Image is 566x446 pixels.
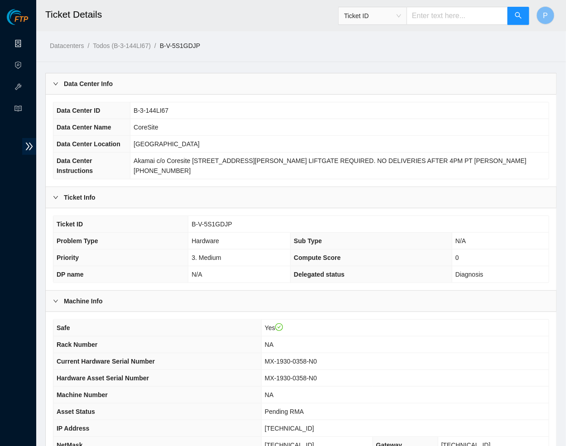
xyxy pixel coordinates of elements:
[456,271,483,278] span: Diagnosis
[192,237,219,245] span: Hardware
[192,221,232,228] span: B-V-5S1GDJP
[53,195,58,200] span: right
[87,42,89,49] span: /
[154,42,156,49] span: /
[265,391,273,398] span: NA
[57,124,111,131] span: Data Center Name
[508,7,529,25] button: search
[265,374,317,382] span: MX-1930-0358-N0
[53,81,58,86] span: right
[7,16,28,28] a: Akamai TechnologiesFTP
[64,192,96,202] b: Ticket Info
[57,221,83,228] span: Ticket ID
[275,323,283,331] span: check-circle
[57,107,100,114] span: Data Center ID
[265,324,283,331] span: Yes
[456,237,466,245] span: N/A
[64,296,103,306] b: Machine Info
[294,271,345,278] span: Delegated status
[543,10,548,21] span: P
[57,254,79,261] span: Priority
[134,140,200,148] span: [GEOGRAPHIC_DATA]
[14,101,22,119] span: read
[64,79,113,89] b: Data Center Info
[46,291,556,312] div: Machine Info
[265,408,304,415] span: Pending RMA
[265,341,273,348] span: NA
[46,187,556,208] div: Ticket Info
[294,254,341,261] span: Compute Score
[192,271,202,278] span: N/A
[537,6,555,24] button: P
[344,9,401,23] span: Ticket ID
[57,237,98,245] span: Problem Type
[265,358,317,365] span: MX-1930-0358-N0
[57,140,120,148] span: Data Center Location
[265,425,314,432] span: [TECHNICAL_ID]
[22,138,36,155] span: double-right
[160,42,200,49] a: B-V-5S1GDJP
[14,15,28,24] span: FTP
[515,12,522,20] span: search
[294,237,322,245] span: Sub Type
[134,107,168,114] span: B-3-144LI67
[57,271,84,278] span: DP name
[57,358,155,365] span: Current Hardware Serial Number
[46,73,556,94] div: Data Center Info
[50,42,84,49] a: Datacenters
[57,391,108,398] span: Machine Number
[192,254,221,261] span: 3. Medium
[57,374,149,382] span: Hardware Asset Serial Number
[57,425,89,432] span: IP Address
[134,124,158,131] span: CoreSite
[93,42,151,49] a: Todos (B-3-144LI67)
[407,7,508,25] input: Enter text here...
[7,9,46,25] img: Akamai Technologies
[57,324,70,331] span: Safe
[57,157,93,174] span: Data Center Instructions
[456,254,459,261] span: 0
[57,408,95,415] span: Asset Status
[53,298,58,304] span: right
[134,157,527,174] span: Akamai c/o Coresite [STREET_ADDRESS][PERSON_NAME] LIFTGATE REQUIRED. NO DELIVERIES AFTER 4PM PT [...
[57,341,97,348] span: Rack Number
